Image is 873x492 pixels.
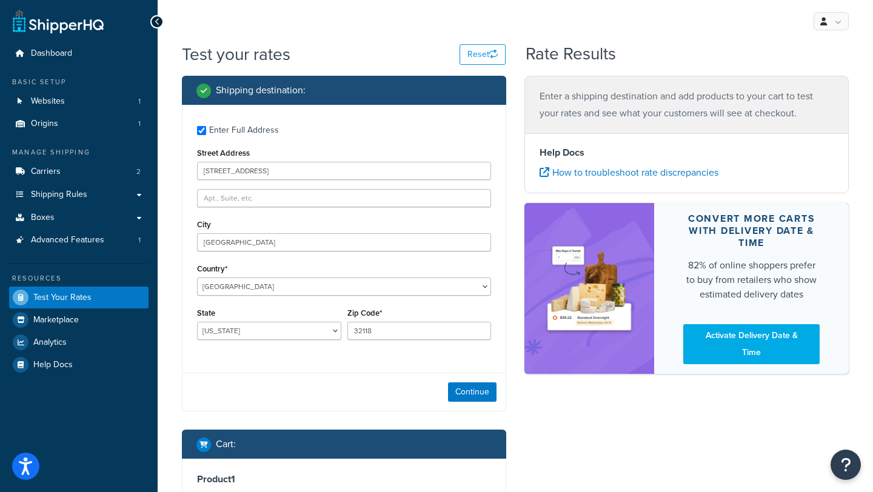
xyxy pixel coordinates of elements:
[9,184,149,206] a: Shipping Rules
[31,167,61,177] span: Carriers
[138,119,141,129] span: 1
[683,258,820,302] div: 82% of online shoppers prefer to buy from retailers who show estimated delivery dates
[9,90,149,113] li: Websites
[460,44,506,65] button: Reset
[543,224,636,354] img: feature-image-ddt-36eae7f7280da8017bfb280eaccd9c446f90b1fe08728e4019434db127062ab4.png
[138,96,141,107] span: 1
[33,360,73,370] span: Help Docs
[136,167,141,177] span: 2
[9,42,149,65] a: Dashboard
[540,165,718,179] a: How to troubleshoot rate discrepancies
[197,308,215,317] label: State
[31,213,55,223] span: Boxes
[197,473,491,485] h3: Product 1
[540,88,834,122] p: Enter a shipping destination and add products to your cart to test your rates and see what your c...
[347,308,382,317] label: Zip Code*
[9,354,149,376] a: Help Docs
[9,90,149,113] a: Websites1
[9,229,149,251] a: Advanced Features1
[138,235,141,245] span: 1
[197,220,211,229] label: City
[9,287,149,308] a: Test Your Rates
[9,113,149,135] a: Origins1
[33,293,92,303] span: Test Your Rates
[683,324,820,364] a: Activate Delivery Date & Time
[683,213,820,249] div: Convert more carts with delivery date & time
[209,122,279,139] div: Enter Full Address
[197,126,206,135] input: Enter Full Address
[197,148,250,158] label: Street Address
[9,161,149,183] a: Carriers2
[31,235,104,245] span: Advanced Features
[33,337,67,348] span: Analytics
[9,309,149,331] a: Marketplace
[31,119,58,129] span: Origins
[448,382,497,402] button: Continue
[9,161,149,183] li: Carriers
[9,229,149,251] li: Advanced Features
[9,331,149,353] a: Analytics
[9,273,149,284] div: Resources
[197,189,491,207] input: Apt., Suite, etc.
[31,190,87,200] span: Shipping Rules
[526,45,616,64] h2: Rate Results
[216,439,236,450] h2: Cart :
[9,77,149,87] div: Basic Setup
[31,96,65,107] span: Websites
[831,450,861,480] button: Open Resource Center
[33,315,79,325] span: Marketplace
[31,48,72,59] span: Dashboard
[9,113,149,135] li: Origins
[182,42,290,66] h1: Test your rates
[197,264,227,273] label: Country*
[9,147,149,158] div: Manage Shipping
[216,85,306,96] h2: Shipping destination :
[540,145,834,160] h4: Help Docs
[9,207,149,229] a: Boxes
